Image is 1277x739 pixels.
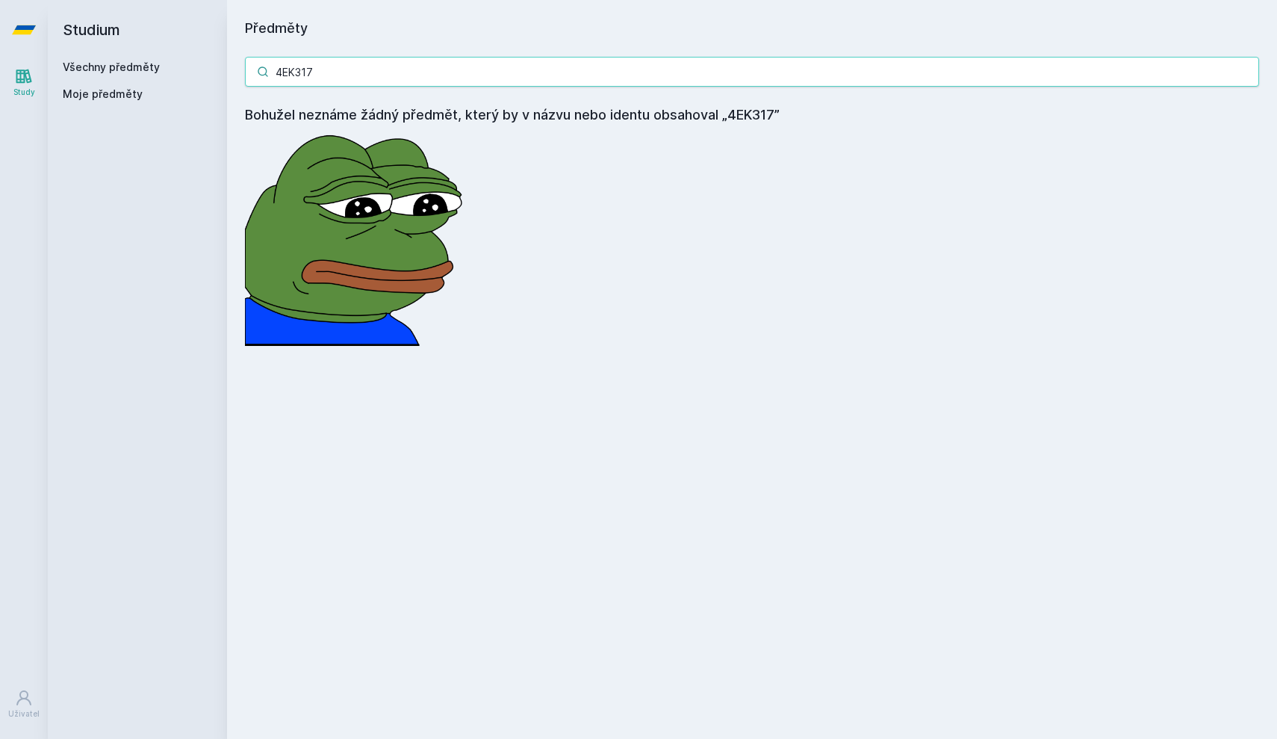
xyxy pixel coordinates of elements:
[63,61,160,73] a: Všechny předměty
[3,60,45,105] a: Study
[13,87,35,98] div: Study
[245,105,1259,126] h4: Bohužel neznáme žádný předmět, který by v názvu nebo identu obsahoval „4EK317”
[63,87,143,102] span: Moje předměty
[245,126,469,346] img: error_picture.png
[3,681,45,727] a: Uživatel
[245,18,1259,39] h1: Předměty
[245,57,1259,87] input: Název nebo ident předmětu…
[8,708,40,720] div: Uživatel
